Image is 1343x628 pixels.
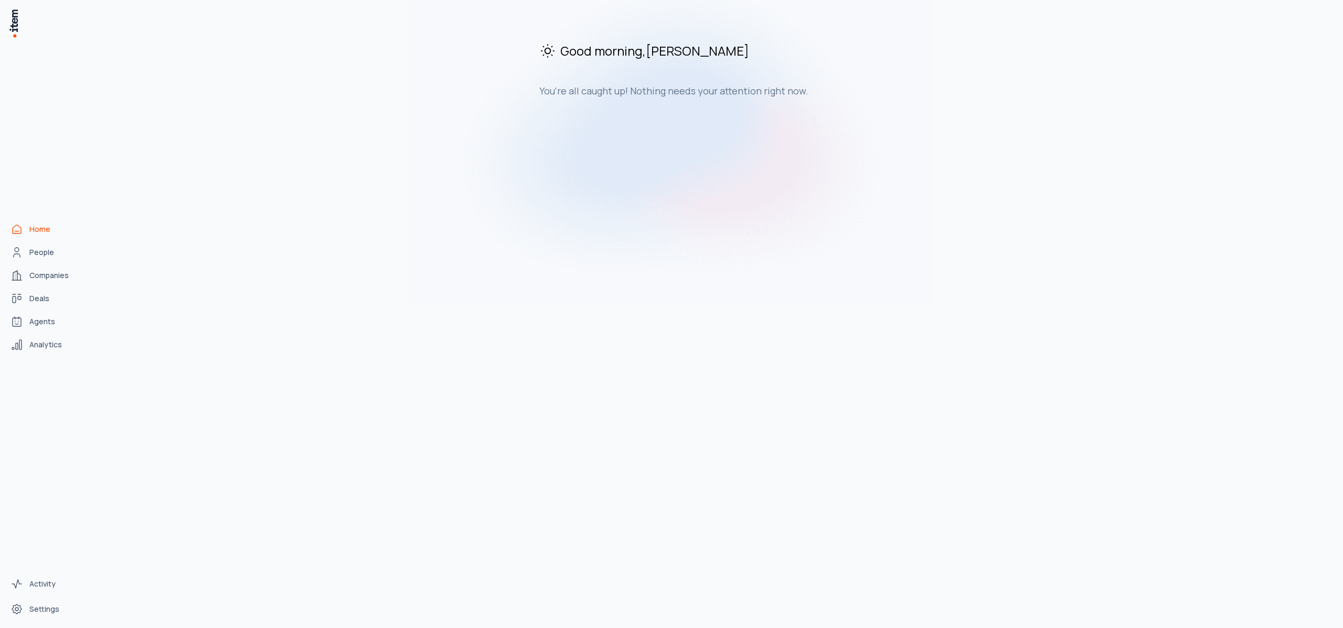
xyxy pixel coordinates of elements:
span: People [29,247,54,258]
a: Companies [6,265,86,286]
a: Analytics [6,334,86,355]
span: Agents [29,316,55,327]
h3: You're all caught up! Nothing needs your attention right now. [539,84,892,97]
a: Deals [6,288,86,309]
span: Settings [29,604,59,614]
span: Activity [29,579,56,589]
span: Deals [29,293,49,304]
span: Companies [29,270,69,281]
span: Home [29,224,50,235]
a: Settings [6,599,86,620]
img: Item Brain Logo [8,8,19,38]
a: People [6,242,86,263]
a: Activity [6,573,86,594]
h2: Good morning , [PERSON_NAME] [539,42,892,59]
a: Agents [6,311,86,332]
a: Home [6,219,86,240]
span: Analytics [29,339,62,350]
